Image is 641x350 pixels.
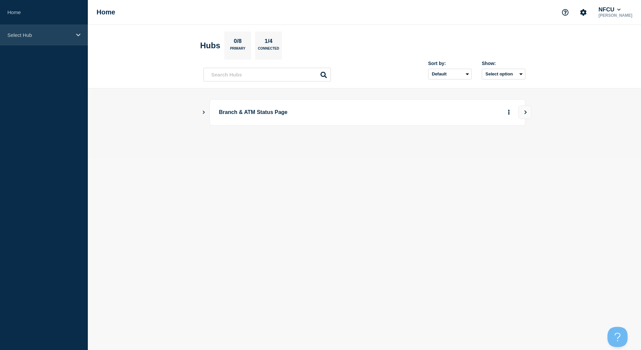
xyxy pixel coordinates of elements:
[482,69,525,79] button: Select option
[258,47,279,54] p: Connected
[597,6,622,13] button: NFCU
[262,38,275,47] p: 1/4
[576,5,590,19] button: Account settings
[200,41,220,50] h2: Hubs
[7,32,72,38] p: Select Hub
[518,106,532,119] button: View
[97,8,115,16] h1: Home
[597,13,634,18] p: [PERSON_NAME]
[428,69,472,79] select: Sort by
[607,327,628,347] iframe: Help Scout Beacon - Open
[558,5,572,19] button: Support
[219,106,404,119] p: Branch & ATM Status Page
[202,110,206,115] button: Show Connected Hubs
[505,106,513,119] button: More actions
[428,61,472,66] div: Sort by:
[203,68,331,81] input: Search Hubs
[230,47,245,54] p: Primary
[482,61,525,66] div: Show:
[231,38,244,47] p: 0/8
